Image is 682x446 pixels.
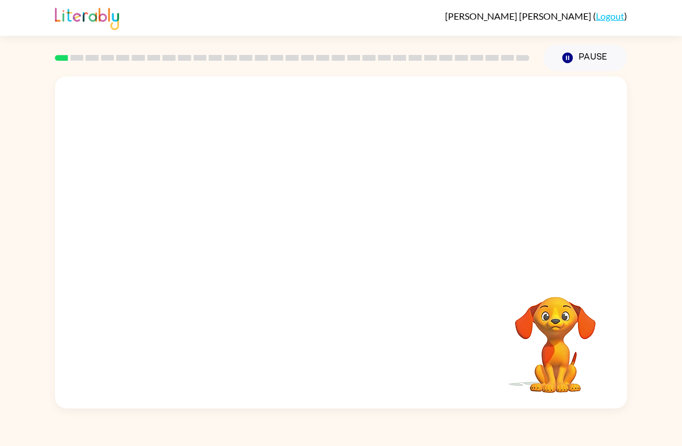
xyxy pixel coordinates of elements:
div: ( ) [445,10,627,21]
button: Pause [543,45,627,71]
video: Your browser must support playing .mp4 files to use Literably. Please try using another browser. [498,279,613,395]
a: Logout [596,10,624,21]
span: [PERSON_NAME] [PERSON_NAME] [445,10,593,21]
img: Literably [55,5,119,30]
